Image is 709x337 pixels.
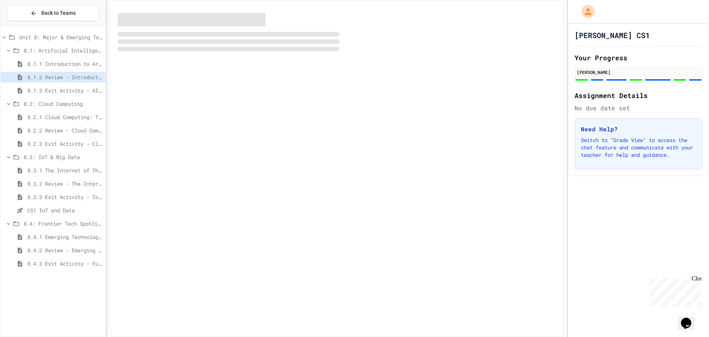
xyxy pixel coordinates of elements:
span: 8.4.2 Review - Emerging Technologies: Shaping Our Digital Future [27,246,102,254]
span: 8.3.1 The Internet of Things and Big Data: Our Connected Digital World [27,166,102,174]
span: 8.1: Artificial Intelligence Basics [24,47,102,54]
span: 8.3.2 Review - The Internet of Things and Big Data [27,180,102,188]
span: 8.3.3 Exit Activity - IoT Data Detective Challenge [27,193,102,201]
span: 8.1.2 Review - Introduction to Artificial Intelligence [27,73,102,81]
h2: Assignment Details [575,90,702,101]
h1: [PERSON_NAME] CS1 [575,30,650,40]
span: 8.2.3 Exit Activity - Cloud Service Detective [27,140,102,148]
button: Back to Teams [7,5,99,21]
iframe: chat widget [678,307,702,330]
p: Switch to "Grade View" to access the chat feature and communicate with your teacher for help and ... [581,137,696,159]
span: 8.4.1 Emerging Technologies: Shaping Our Digital Future [27,233,102,241]
span: 8.4.3 Exit Activity - Future Tech Challenge [27,260,102,267]
div: No due date set [575,104,702,112]
span: CS1 IoT and Data [27,206,102,214]
h2: Your Progress [575,53,702,63]
div: Chat with us now!Close [3,3,51,47]
span: 8.2.1 Cloud Computing: Transforming the Digital World [27,113,102,121]
iframe: chat widget [648,275,702,307]
span: Unit 8: Major & Emerging Technologies [19,33,102,41]
div: [PERSON_NAME] [577,69,700,75]
span: 8.3: IoT & Big Data [24,153,102,161]
span: 8.2.2 Review - Cloud Computing [27,127,102,134]
span: 8.1.3 Exit Activity - AI Detective [27,87,102,94]
span: Back to Teams [41,9,76,17]
h3: Need Help? [581,125,696,134]
span: 8.2: Cloud Computing [24,100,102,108]
div: My Account [574,3,597,20]
span: 8.1.1 Introduction to Artificial Intelligence [27,60,102,68]
span: 8.4: Frontier Tech Spotlight [24,220,102,228]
